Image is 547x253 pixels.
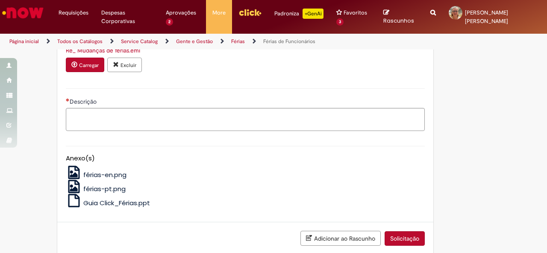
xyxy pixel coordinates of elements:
[383,17,414,25] span: Rascunhos
[238,6,262,19] img: click_logo_yellow_360x200.png
[465,9,508,25] span: [PERSON_NAME] [PERSON_NAME]
[83,184,126,193] span: férias-pt.png
[274,9,323,19] div: Padroniza
[231,38,245,45] a: Férias
[101,9,153,26] span: Despesas Corporativas
[212,9,226,17] span: More
[300,231,381,246] button: Adicionar ao Rascunho
[66,108,425,131] textarea: Descrição
[166,18,173,26] span: 2
[66,47,140,54] a: Download de Re_ Mudanças de ferias.eml
[66,58,104,72] button: Carregar anexo de Anexar autorização do gestor ou gestora Required
[66,198,150,207] a: Guia Click_Férias.ppt
[9,38,39,45] a: Página inicial
[83,198,150,207] span: Guia Click_Férias.ppt
[1,4,45,21] img: ServiceNow
[107,58,142,72] button: Excluir anexo Re_ Mudanças de ferias.eml
[121,62,136,69] small: Excluir
[6,34,358,49] ul: Trilhas de página
[385,231,425,246] button: Solicitação
[79,62,99,69] small: Carregar
[336,18,344,26] span: 3
[121,38,158,45] a: Service Catalog
[59,9,88,17] span: Requisições
[83,170,126,179] span: férias-en.png
[57,38,103,45] a: Todos os Catálogos
[176,38,213,45] a: Gente e Gestão
[66,170,127,179] a: férias-en.png
[344,9,367,17] span: Favoritos
[66,98,70,102] span: Necessários
[70,98,98,105] span: Descrição
[303,9,323,19] p: +GenAi
[166,9,196,17] span: Aprovações
[383,9,418,25] a: Rascunhos
[263,38,315,45] a: Férias de Funcionários
[66,155,425,162] h5: Anexo(s)
[66,184,126,193] a: férias-pt.png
